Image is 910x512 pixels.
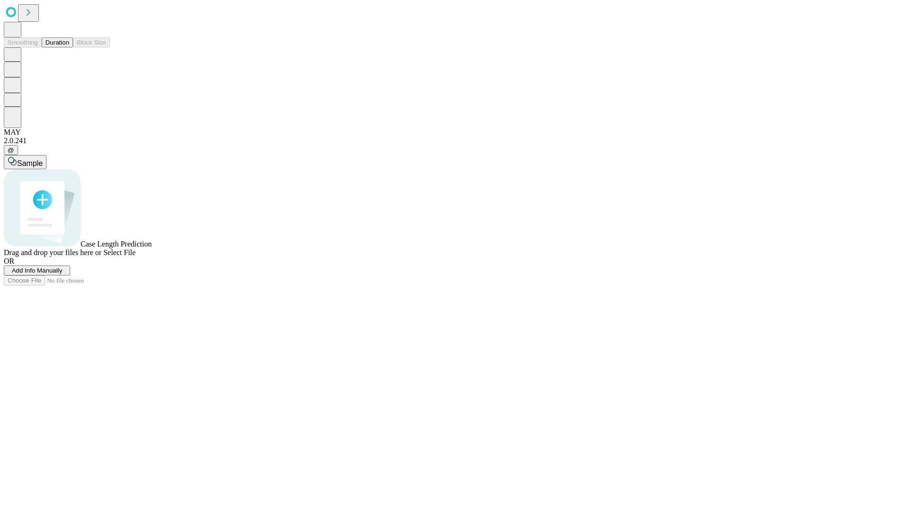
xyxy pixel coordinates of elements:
[81,240,152,248] span: Case Length Prediction
[42,37,73,47] button: Duration
[12,267,63,274] span: Add Info Manually
[4,265,70,275] button: Add Info Manually
[4,248,101,256] span: Drag and drop your files here or
[103,248,136,256] span: Select File
[4,155,46,169] button: Sample
[4,257,14,265] span: OR
[4,37,42,47] button: Smoothing
[17,159,43,167] span: Sample
[4,145,18,155] button: @
[73,37,110,47] button: Block Size
[4,137,906,145] div: 2.0.241
[8,146,14,154] span: @
[4,128,906,137] div: MAY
